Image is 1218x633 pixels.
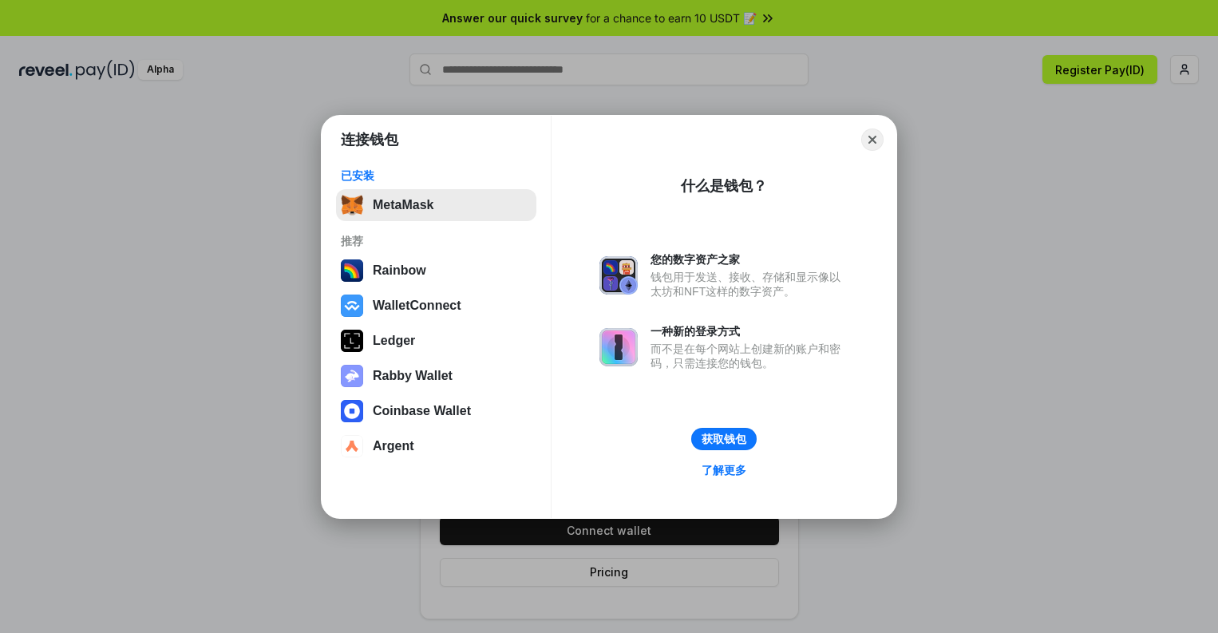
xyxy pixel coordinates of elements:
div: Argent [373,439,414,453]
img: svg+xml,%3Csvg%20width%3D%2228%22%20height%3D%2228%22%20viewBox%3D%220%200%2028%2028%22%20fill%3D... [341,400,363,422]
div: 推荐 [341,234,532,248]
div: WalletConnect [373,299,461,313]
div: 已安装 [341,168,532,183]
div: 钱包用于发送、接收、存储和显示像以太坊和NFT这样的数字资产。 [651,270,848,299]
img: svg+xml,%3Csvg%20width%3D%22120%22%20height%3D%22120%22%20viewBox%3D%220%200%20120%20120%22%20fil... [341,259,363,282]
img: svg+xml,%3Csvg%20xmlns%3D%22http%3A%2F%2Fwww.w3.org%2F2000%2Fsvg%22%20fill%3D%22none%22%20viewBox... [599,328,638,366]
img: svg+xml,%3Csvg%20xmlns%3D%22http%3A%2F%2Fwww.w3.org%2F2000%2Fsvg%22%20width%3D%2228%22%20height%3... [341,330,363,352]
div: 您的数字资产之家 [651,252,848,267]
a: 了解更多 [692,460,756,481]
div: 了解更多 [702,463,746,477]
img: svg+xml,%3Csvg%20width%3D%2228%22%20height%3D%2228%22%20viewBox%3D%220%200%2028%2028%22%20fill%3D... [341,295,363,317]
div: 一种新的登录方式 [651,324,848,338]
button: Argent [336,430,536,462]
img: svg+xml,%3Csvg%20xmlns%3D%22http%3A%2F%2Fwww.w3.org%2F2000%2Fsvg%22%20fill%3D%22none%22%20viewBox... [599,256,638,295]
img: svg+xml,%3Csvg%20xmlns%3D%22http%3A%2F%2Fwww.w3.org%2F2000%2Fsvg%22%20fill%3D%22none%22%20viewBox... [341,365,363,387]
button: Rainbow [336,255,536,287]
button: MetaMask [336,189,536,221]
h1: 连接钱包 [341,130,398,149]
div: 什么是钱包？ [681,176,767,196]
div: 而不是在每个网站上创建新的账户和密码，只需连接您的钱包。 [651,342,848,370]
button: Ledger [336,325,536,357]
img: svg+xml,%3Csvg%20fill%3D%22none%22%20height%3D%2233%22%20viewBox%3D%220%200%2035%2033%22%20width%... [341,194,363,216]
div: Rabby Wallet [373,369,453,383]
div: MetaMask [373,198,433,212]
div: Ledger [373,334,415,348]
button: 获取钱包 [691,428,757,450]
button: Close [861,129,884,151]
button: Coinbase Wallet [336,395,536,427]
div: Coinbase Wallet [373,404,471,418]
img: svg+xml,%3Csvg%20width%3D%2228%22%20height%3D%2228%22%20viewBox%3D%220%200%2028%2028%22%20fill%3D... [341,435,363,457]
div: 获取钱包 [702,432,746,446]
div: Rainbow [373,263,426,278]
button: Rabby Wallet [336,360,536,392]
button: WalletConnect [336,290,536,322]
